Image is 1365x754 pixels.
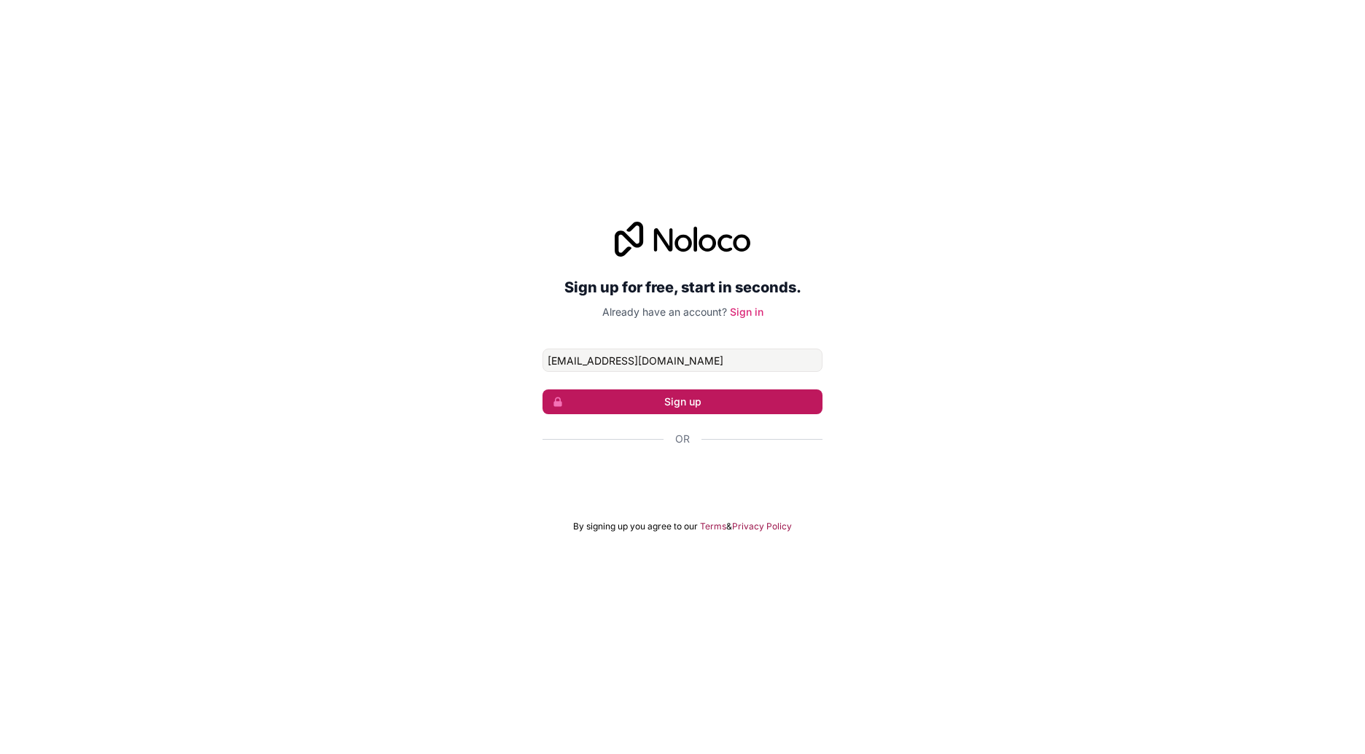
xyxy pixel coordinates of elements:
span: By signing up you agree to our [573,521,698,532]
span: Or [675,432,690,446]
span: & [726,521,732,532]
input: Email address [542,349,822,372]
button: Sign up [542,389,822,414]
a: Sign in [730,306,763,318]
h2: Sign up for free, start in seconds. [542,274,822,300]
iframe: Sign in with Google Button [535,462,830,494]
span: Already have an account? [602,306,727,318]
a: Terms [700,521,726,532]
a: Privacy Policy [732,521,792,532]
